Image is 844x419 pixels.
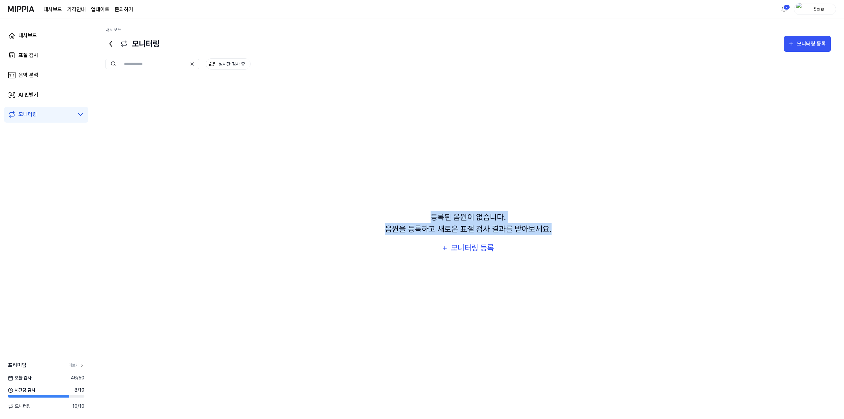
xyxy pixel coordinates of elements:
[780,5,788,13] img: 알림
[4,67,88,83] a: 음악 분석
[67,6,86,14] button: 가격안내
[450,242,495,254] div: 모니터링 등록
[18,71,38,79] div: 음악 분석
[8,387,35,394] span: 시간당 검사
[206,58,251,70] button: 실시간 검사 중
[4,47,88,63] a: 표절 검사
[437,240,499,256] button: 모니터링 등록
[8,361,26,369] span: 프리미엄
[783,5,790,10] div: 2
[71,374,84,381] span: 46 / 50
[4,87,88,103] a: AI 판별기
[18,51,38,59] div: 표절 검사
[385,211,552,235] div: 등록된 음원이 없습니다. 음원을 등록하고 새로운 표절 검사 결과를 받아보세요.
[105,27,121,32] a: 대시보드
[784,36,831,52] button: 모니터링 등록
[44,6,62,14] a: 대시보드
[72,403,84,410] span: 10 / 10
[794,4,836,15] button: profileSena
[209,61,215,67] img: monitoring Icon
[806,5,832,13] div: Sena
[8,374,31,381] span: 오늘 검사
[796,3,804,16] img: profile
[779,4,789,15] button: 알림2
[18,91,38,99] div: AI 판별기
[4,28,88,44] a: 대시보드
[18,32,37,40] div: 대시보드
[8,110,74,118] a: 모니터링
[796,40,827,48] div: 모니터링 등록
[91,6,109,14] a: 업데이트
[105,36,160,52] div: 모니터링
[69,362,84,368] a: 더보기
[8,403,31,410] span: 모니터링
[18,110,37,118] div: 모니터링
[111,61,116,67] img: Search
[75,387,84,394] span: 8 / 10
[115,6,133,14] a: 문의하기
